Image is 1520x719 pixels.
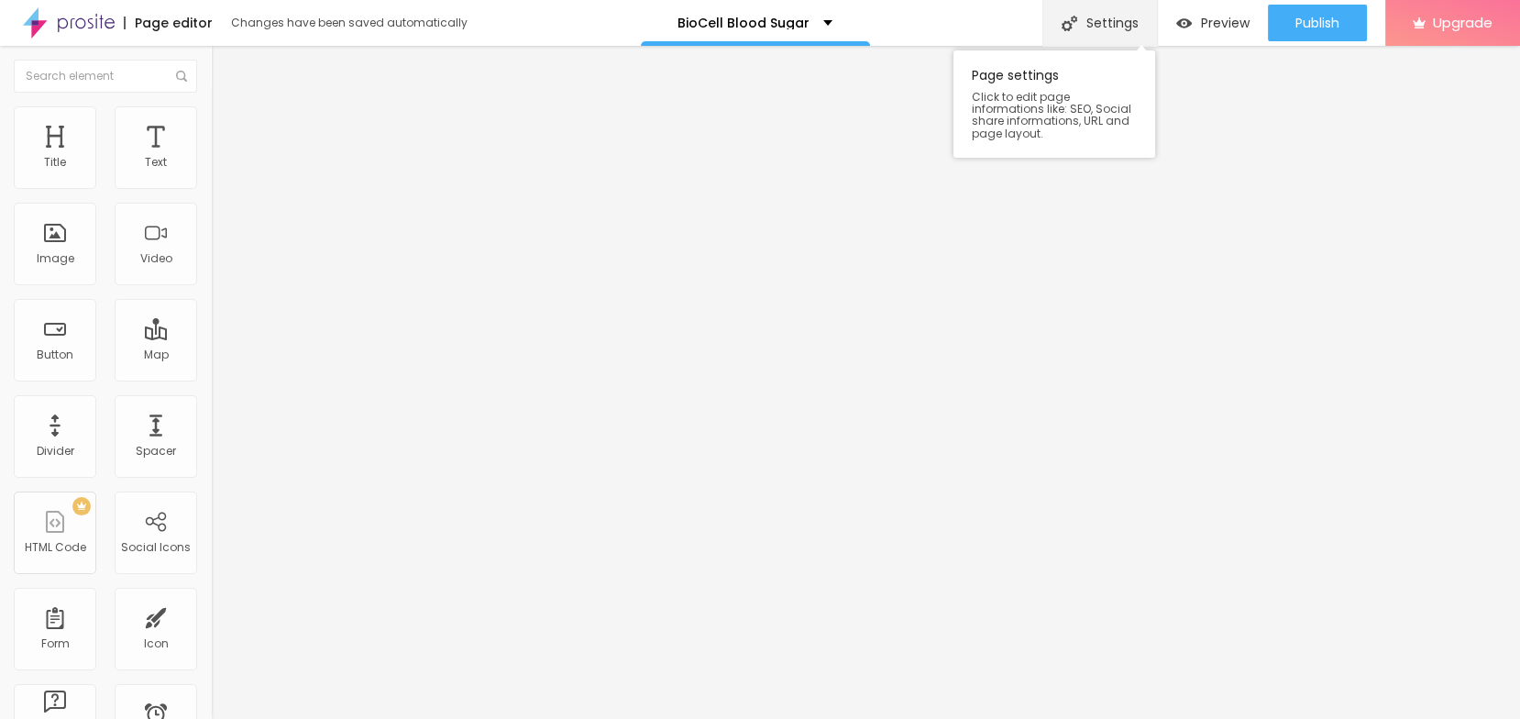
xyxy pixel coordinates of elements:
input: Search element [14,60,197,93]
div: Button [37,348,73,361]
img: Icone [176,71,187,82]
div: Changes have been saved automatically [231,17,468,28]
img: Icone [1062,16,1077,31]
iframe: Editor [211,46,1520,719]
div: Text [145,156,167,169]
div: Divider [37,445,74,458]
div: Image [37,252,74,265]
span: Click to edit page informations like: SEO, Social share informations, URL and page layout. [972,91,1137,139]
p: BioCell Blood Sugar [677,17,810,29]
span: Upgrade [1433,15,1492,30]
span: Publish [1295,16,1339,30]
div: Spacer [136,445,176,458]
div: Page settings [953,50,1155,158]
div: Social Icons [121,541,191,554]
div: Title [44,156,66,169]
div: Icon [144,637,169,650]
span: Preview [1201,16,1250,30]
div: Form [41,637,70,650]
div: HTML Code [25,541,86,554]
button: Preview [1158,5,1268,41]
button: Publish [1268,5,1367,41]
div: Video [140,252,172,265]
div: Page editor [124,17,213,29]
div: Map [144,348,169,361]
img: view-1.svg [1176,16,1192,31]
